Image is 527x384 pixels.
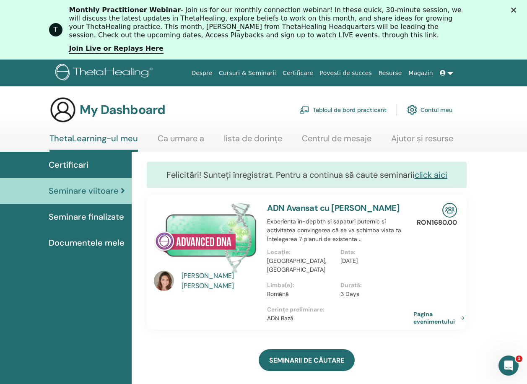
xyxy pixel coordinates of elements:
[267,305,413,314] p: Cerințe preliminare :
[158,133,204,150] a: Ca urmare a
[317,65,375,81] a: Povesti de succes
[267,281,335,290] p: Limba(e) :
[299,101,387,119] a: Tabloul de bord practicant
[215,65,279,81] a: Cursuri & Seminarii
[49,23,62,36] div: Profile image for ThetaHealing
[267,290,335,298] p: Română
[299,106,309,114] img: chalkboard-teacher.svg
[302,133,371,150] a: Centrul de mesaje
[267,314,413,323] p: ADN Bază
[188,65,215,81] a: Despre
[413,310,468,325] a: Pagina evenimentului
[69,6,465,39] div: - Join us for our monthly connection webinar! In these quick, 30-minute session, we will discuss ...
[80,102,165,117] h3: My Dashboard
[224,133,282,150] a: lista de dorințe
[49,133,138,152] a: ThetaLearning-ul meu
[498,355,519,376] iframe: Intercom live chat
[259,349,355,371] a: SEMINARII DE CĂUTARE
[407,101,452,119] a: Contul meu
[391,133,453,150] a: Ajutor și resurse
[407,103,417,117] img: cog.svg
[49,184,119,197] span: Seminare viitoare
[49,210,124,223] span: Seminare finalizate
[405,65,436,81] a: Magazin
[269,356,344,365] span: SEMINARII DE CĂUTARE
[442,203,457,218] img: In-Person Seminar
[267,202,400,213] a: ADN Avansat cu [PERSON_NAME]
[511,8,519,13] div: Close
[147,162,467,188] div: Felicitări! Sunteți înregistrat. Pentru a continua să caute seminarii
[69,44,164,54] a: Join Live or Replays Here
[154,203,257,273] img: ADN Avansat
[415,169,447,180] a: click aici
[55,64,156,83] img: logo.png
[49,236,125,249] span: Documentele mele
[49,96,76,123] img: generic-user-icon.jpg
[182,271,259,291] a: [PERSON_NAME] [PERSON_NAME]
[154,271,174,291] img: default.jpg
[279,65,317,81] a: Certificare
[49,158,88,171] span: Certificari
[516,355,522,362] span: 1
[267,257,335,274] p: [GEOGRAPHIC_DATA], [GEOGRAPHIC_DATA]
[69,6,181,14] b: Monthly Practitioner Webinar
[340,248,408,257] p: Data :
[417,218,457,228] p: RON1680.00
[340,281,408,290] p: Durată :
[267,217,413,244] p: Experiența în-depbth si sapaturi puternic și activitatea convingerea că se va schimba viața ta. Î...
[340,257,408,265] p: [DATE]
[267,248,335,257] p: Locație :
[375,65,405,81] a: Resurse
[340,290,408,298] p: 3 Days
